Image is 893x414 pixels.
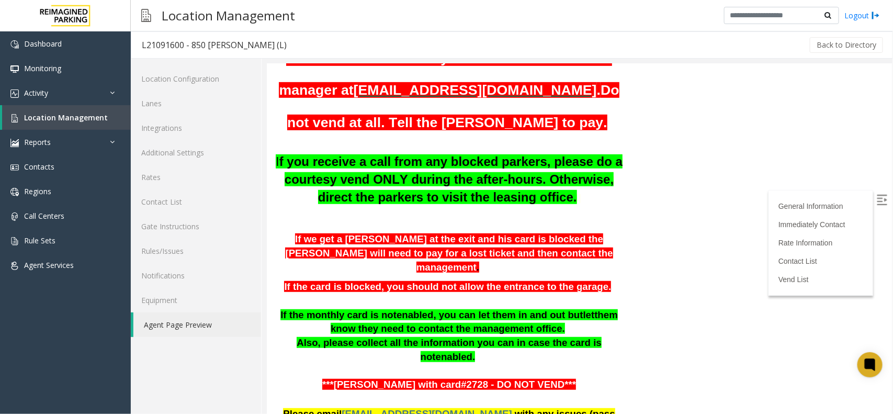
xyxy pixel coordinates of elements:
span: Agent Services [24,260,74,270]
font: Do not vend at all. Tell the [PERSON_NAME] to pay. [20,18,353,66]
img: 'icon' [10,262,19,270]
a: Integrations [131,116,261,140]
a: Contact List [131,189,261,214]
a: Location Management [2,105,131,130]
span: Contacts [24,162,54,172]
a: Rates [131,165,261,189]
a: Immediately Contact [512,156,579,165]
span: [EMAIL_ADDRESS][DOMAIN_NAME] [75,344,245,355]
a: Agent Page Preview [133,312,261,337]
span: them know they need to contact the management office. [64,245,351,271]
a: Lanes [131,91,261,116]
span: Reports [24,137,51,147]
a: Gate Instructions [131,214,261,239]
img: 'icon' [10,188,19,196]
img: 'icon' [10,212,19,221]
a: Equipment [131,288,261,312]
img: Open/Close Sidebar Menu [610,131,620,141]
span: Please email [16,344,75,355]
span: enabled [169,287,206,298]
span: Rule Sets [24,236,55,245]
span: Monitoring [24,63,61,73]
a: General Information [512,138,577,147]
span: Dashboard [24,39,62,49]
img: 'icon' [10,89,19,98]
a: Vend List [512,211,542,220]
img: pageIcon [141,3,151,28]
span: . [206,287,208,298]
b: f you receive a call from any blocked parkers, please do a courtesy vend ONLY during the after-ho... [13,91,356,140]
font: . [330,18,334,34]
img: 'icon' [10,139,19,147]
img: 'icon' [10,114,19,122]
h3: Location Management [156,3,300,28]
a: Contact List [512,193,550,202]
img: 'icon' [10,40,19,49]
span: If we get a [PERSON_NAME] at the exit and his card is blocked the [PERSON_NAME] will need to pay ... [18,170,346,208]
span: If the monthly card is not [14,245,130,256]
a: Location Configuration [131,66,261,91]
span: , you can let them in and out but [166,245,316,256]
font: ***[PERSON_NAME] with card#2728 - DO NOT VEND*** [55,315,309,326]
span: Regions [24,186,51,196]
span: I [9,91,356,140]
a: Additional Settings [131,140,261,165]
div: L21091600 - 850 [PERSON_NAME] (L) [142,38,287,52]
span: enabled [130,245,167,256]
img: logout [872,10,880,21]
span: Activity [24,88,48,98]
button: Back to Directory [810,37,883,53]
span: Call Centers [24,211,64,221]
a: Notifications [131,263,261,288]
span: Location Management [24,113,108,122]
span: let [316,245,328,256]
img: 'icon' [10,65,19,73]
span: Also, please collect all the information you can in case the card is not [30,273,335,298]
a: Rules/Issues [131,239,261,263]
span: If the card is blocked, you should not allow the entrance to the garage. [17,217,344,228]
a: Rate Information [512,175,566,183]
span: . [210,198,212,209]
img: 'icon' [10,237,19,245]
font: [EMAIL_ADDRESS][DOMAIN_NAME] [87,18,330,34]
a: Logout [844,10,880,21]
img: 'icon' [10,163,19,172]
